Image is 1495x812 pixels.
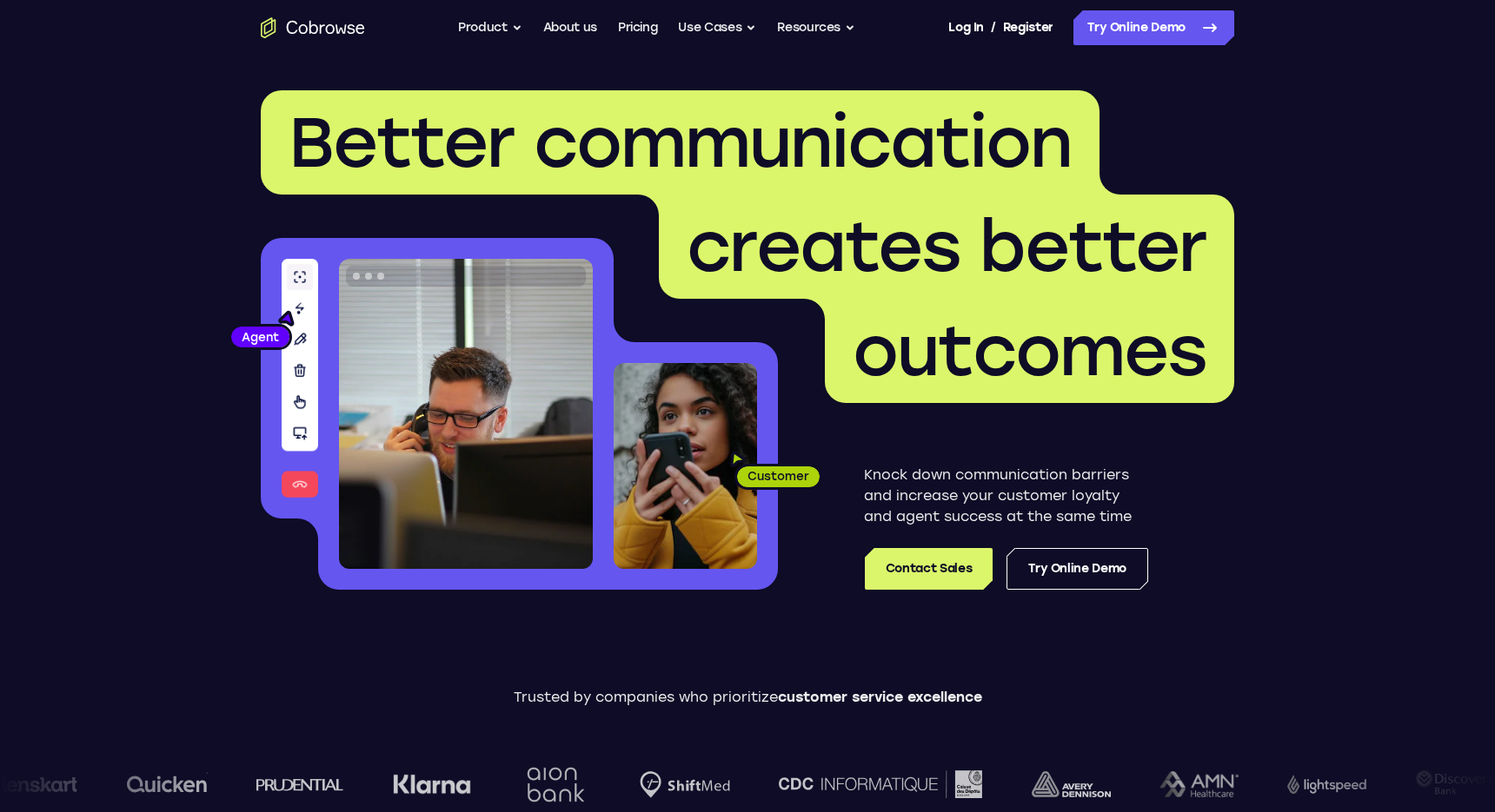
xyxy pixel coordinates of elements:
[261,17,365,38] a: Go to the home page
[865,548,993,590] a: Contact Sales
[1003,10,1053,45] a: Register
[778,689,982,705] span: customer service excellence
[779,770,982,797] img: CDC Informatique
[1032,771,1111,797] img: avery-dennison
[339,259,593,569] img: A customer support agent talking on the phone
[1007,548,1148,590] a: Try Online Demo
[687,205,1206,288] span: creates better
[614,363,757,569] img: A customer holding their phone
[618,10,658,45] a: Pricing
[1159,771,1239,798] img: AMN Healthcare
[864,465,1148,527] p: Knock down communication barriers and increase your customer loyalty and agent success at the sam...
[289,101,1072,184] span: Better communication
[991,17,996,38] span: /
[640,771,730,798] img: Shiftmed
[1073,10,1234,45] a: Try Online Demo
[777,10,855,45] button: Resources
[678,10,756,45] button: Use Cases
[393,774,471,795] img: Klarna
[948,10,983,45] a: Log In
[458,10,522,45] button: Product
[543,10,597,45] a: About us
[256,777,344,791] img: prudential
[853,309,1206,393] span: outcomes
